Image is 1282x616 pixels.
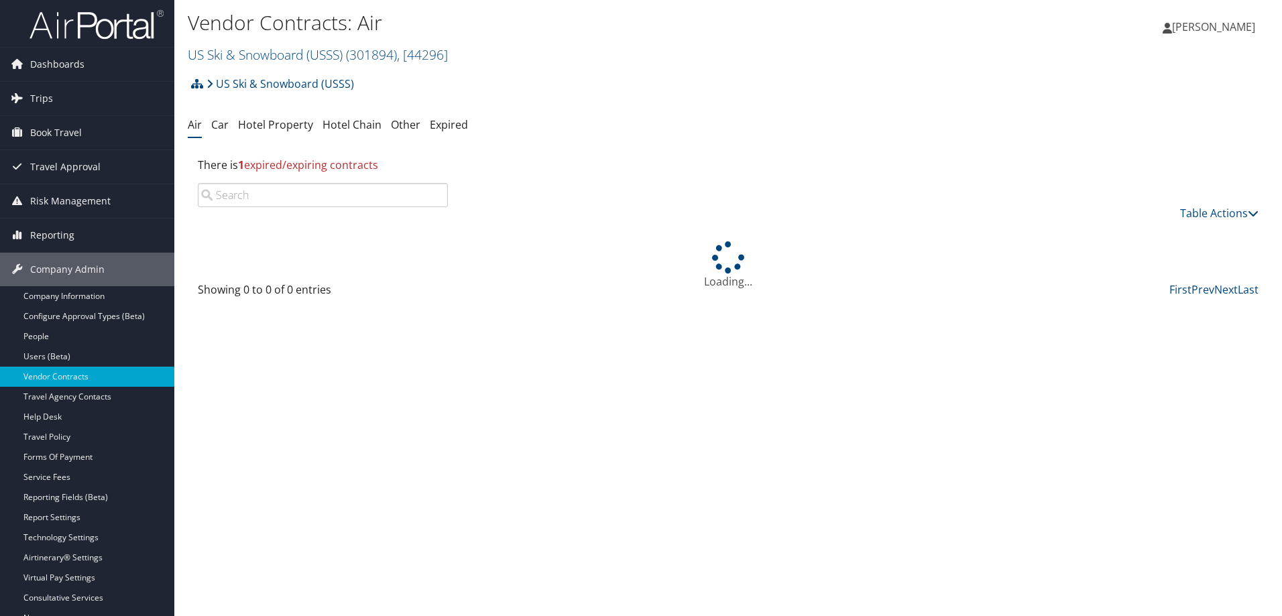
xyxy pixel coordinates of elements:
div: Loading... [188,241,1269,290]
a: Table Actions [1180,206,1259,221]
input: Search [198,183,448,207]
a: First [1169,282,1191,297]
span: Trips [30,82,53,115]
a: Next [1214,282,1238,297]
span: Risk Management [30,184,111,218]
a: Hotel Chain [323,117,382,132]
span: Reporting [30,219,74,252]
a: Air [188,117,202,132]
a: US Ski & Snowboard (USSS) [188,46,448,64]
img: airportal-logo.png [30,9,164,40]
div: There is [188,147,1269,183]
a: Prev [1191,282,1214,297]
span: , [ 44296 ] [397,46,448,64]
span: Travel Approval [30,150,101,184]
a: Last [1238,282,1259,297]
span: Dashboards [30,48,84,81]
span: Company Admin [30,253,105,286]
h1: Vendor Contracts: Air [188,9,909,37]
span: ( 301894 ) [346,46,397,64]
div: Showing 0 to 0 of 0 entries [198,282,448,304]
a: [PERSON_NAME] [1163,7,1269,47]
a: Hotel Property [238,117,313,132]
span: Book Travel [30,116,82,149]
a: Expired [430,117,468,132]
a: Other [391,117,420,132]
strong: 1 [238,158,244,172]
a: US Ski & Snowboard (USSS) [207,70,354,97]
a: Car [211,117,229,132]
span: [PERSON_NAME] [1172,19,1255,34]
span: expired/expiring contracts [238,158,378,172]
